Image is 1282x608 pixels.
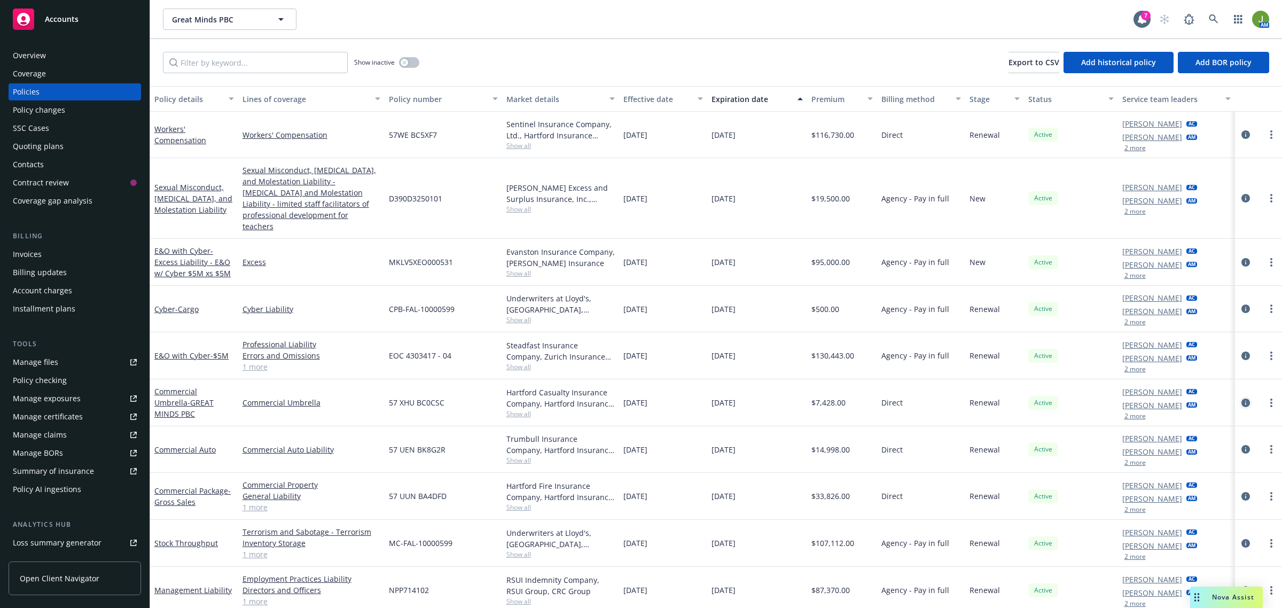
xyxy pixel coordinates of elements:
span: Show all [506,269,615,278]
span: Manage exposures [9,390,141,407]
a: Billing updates [9,264,141,281]
span: Active [1033,586,1054,595]
span: [DATE] [712,193,736,204]
span: [DATE] [712,490,736,502]
a: Commercial Umbrella [154,386,214,419]
a: Directors and Officers [243,584,380,596]
a: Policy checking [9,372,141,389]
a: [PERSON_NAME] [1122,195,1182,206]
a: E&O with Cyber [154,246,231,278]
a: Manage certificates [9,408,141,425]
span: - Cargo [175,304,199,314]
span: [DATE] [712,256,736,268]
div: Steadfast Insurance Company, Zurich Insurance Group [506,340,615,362]
span: [DATE] [623,193,647,204]
a: [PERSON_NAME] [1122,246,1182,257]
span: 57 UUN BA4DFD [389,490,447,502]
span: Direct [881,129,903,141]
a: Summary of insurance [9,463,141,480]
div: Service team leaders [1122,93,1220,105]
a: [PERSON_NAME] [1122,574,1182,585]
div: Drag to move [1190,587,1203,608]
div: Evanston Insurance Company, [PERSON_NAME] Insurance [506,246,615,269]
span: $7,428.00 [811,397,846,408]
span: $95,000.00 [811,256,850,268]
a: more [1265,396,1278,409]
span: 57 XHU BC0CSC [389,397,444,408]
button: Market details [502,86,620,112]
a: Loss summary generator [9,534,141,551]
button: Service team leaders [1118,86,1236,112]
div: Premium [811,93,862,105]
input: Filter by keyword... [163,52,348,73]
a: Account charges [9,282,141,299]
button: Expiration date [707,86,807,112]
a: Accounts [9,4,141,34]
span: Active [1033,351,1054,361]
a: more [1265,349,1278,362]
div: Policies [13,83,40,100]
span: Add BOR policy [1195,57,1252,67]
div: Summary of insurance [13,463,94,480]
a: [PERSON_NAME] [1122,339,1182,350]
div: Status [1028,93,1102,105]
div: Underwriters at Lloyd's, [GEOGRAPHIC_DATA], [PERSON_NAME] of [GEOGRAPHIC_DATA], [PERSON_NAME] Cargo [506,527,615,550]
div: Manage files [13,354,58,371]
a: more [1265,302,1278,315]
div: Billing method [881,93,949,105]
span: 57 UEN BK8G2R [389,444,445,455]
button: Policy details [150,86,238,112]
button: Premium [807,86,878,112]
span: EOC 4303417 - 04 [389,350,451,361]
button: 2 more [1124,366,1146,372]
a: circleInformation [1239,443,1252,456]
div: Billing updates [13,264,67,281]
div: Policy number [389,93,486,105]
a: 1 more [243,596,380,607]
span: $130,443.00 [811,350,854,361]
span: Great Minds PBC [172,14,264,25]
span: Agency - Pay in full [881,303,949,315]
div: Loss summary generator [13,534,101,551]
span: 57WE BC5XF7 [389,129,437,141]
a: more [1265,490,1278,503]
div: Stage [970,93,1008,105]
a: 1 more [243,502,380,513]
div: Lines of coverage [243,93,369,105]
span: [DATE] [623,303,647,315]
a: Quoting plans [9,138,141,155]
span: Export to CSV [1009,57,1059,67]
a: [PERSON_NAME] [1122,400,1182,411]
a: Start snowing [1154,9,1175,30]
div: Effective date [623,93,691,105]
div: Policy checking [13,372,67,389]
a: more [1265,443,1278,456]
a: Policy changes [9,102,141,119]
span: [DATE] [712,444,736,455]
a: Cyber [154,304,199,314]
div: Underwriters at Lloyd's, [GEOGRAPHIC_DATA], [PERSON_NAME] of [GEOGRAPHIC_DATA], [PERSON_NAME] Cargo [506,293,615,315]
div: Manage certificates [13,408,83,425]
a: Stock Throughput [154,538,218,548]
span: [DATE] [712,303,736,315]
span: MKLV5XEO000531 [389,256,453,268]
button: Great Minds PBC [163,9,296,30]
span: [DATE] [623,256,647,268]
span: Renewal [970,129,1000,141]
a: more [1265,256,1278,269]
span: Renewal [970,584,1000,596]
a: [PERSON_NAME] [1122,587,1182,598]
div: Manage BORs [13,445,63,462]
a: SSC Cases [9,120,141,137]
span: - Excess Liability - E&O w/ Cyber $5M xs $5M [154,246,231,278]
a: [PERSON_NAME] [1122,306,1182,317]
a: [PERSON_NAME] [1122,446,1182,457]
span: Show all [506,456,615,465]
a: Cyber Liability [243,303,380,315]
a: Workers' Compensation [243,129,380,141]
span: New [970,193,986,204]
span: Active [1033,130,1054,139]
a: circleInformation [1239,584,1252,597]
span: Show all [506,409,615,418]
div: Overview [13,47,46,64]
